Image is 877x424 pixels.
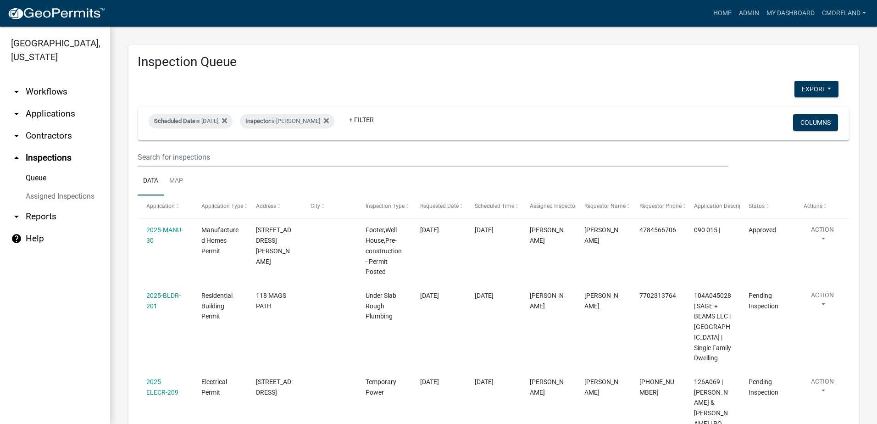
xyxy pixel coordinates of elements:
[475,377,512,387] div: [DATE]
[630,195,685,218] datatable-header-cell: Requestor Phone
[192,195,247,218] datatable-header-cell: Application Type
[530,203,577,209] span: Assigned Inspector
[685,195,740,218] datatable-header-cell: Application Description
[201,292,233,320] span: Residential Building Permit
[311,203,320,209] span: City
[342,112,381,128] a: + Filter
[420,226,439,234] span: 08/18/2025
[201,226,239,255] span: Manufactured Homes Permit
[201,378,227,396] span: Electrical Permit
[154,117,195,124] span: Scheduled Date
[149,114,233,128] div: is [DATE]
[530,292,564,310] span: Cedrick Moreland
[201,203,243,209] span: Application Type
[749,203,765,209] span: Status
[164,167,189,196] a: Map
[795,195,849,218] datatable-header-cell: Actions
[735,5,763,22] a: Admin
[240,114,334,128] div: is [PERSON_NAME]
[138,195,192,218] datatable-header-cell: Application
[804,225,841,248] button: Action
[694,203,752,209] span: Application Description
[146,203,175,209] span: Application
[256,203,276,209] span: Address
[639,378,674,396] span: 770 554 0772
[793,114,838,131] button: Columns
[146,292,181,310] a: 2025-BLDR-201
[584,203,626,209] span: Requestor Name
[146,378,178,396] a: 2025-ELECR-209
[639,226,676,234] span: 4784566706
[146,226,183,244] a: 2025-MANU-30
[694,226,720,234] span: 090 015 |
[804,377,841,400] button: Action
[763,5,818,22] a: My Dashboard
[475,203,514,209] span: Scheduled Time
[584,226,618,244] span: Cedrick Moreland
[11,233,22,244] i: help
[804,203,822,209] span: Actions
[357,195,411,218] datatable-header-cell: Inspection Type
[366,378,396,396] span: Temporary Power
[639,203,682,209] span: Requestor Phone
[420,378,439,385] span: 08/20/2025
[530,378,564,396] span: Cedrick Moreland
[11,86,22,97] i: arrow_drop_down
[584,292,618,310] span: Mark Smth
[11,130,22,141] i: arrow_drop_down
[420,292,439,299] span: 08/19/2025
[245,117,270,124] span: Inspector
[694,292,731,362] span: 104A045028 | SAGE + BEAMS LLC | P O Box 4424 Eatonton, GA 31024 | Single Family Dwelling
[420,203,459,209] span: Requested Date
[138,54,849,70] h3: Inspection Queue
[794,81,838,97] button: Export
[366,226,402,275] span: Footer,Well House,Pre-construction - Permit Posted
[749,378,778,396] span: Pending Inspection
[138,167,164,196] a: Data
[804,290,841,313] button: Action
[530,226,564,244] span: Cedrick Moreland
[749,226,776,234] span: Approved
[521,195,576,218] datatable-header-cell: Assigned Inspector
[749,292,778,310] span: Pending Inspection
[818,5,870,22] a: cmoreland
[247,195,302,218] datatable-header-cell: Address
[256,378,291,396] span: 630 ROCKVILLE SPRINGS DR
[639,292,676,299] span: 7702313764
[256,226,291,265] span: 573 OLD COPELAN RD
[475,290,512,301] div: [DATE]
[576,195,630,218] datatable-header-cell: Requestor Name
[466,195,521,218] datatable-header-cell: Scheduled Time
[256,292,286,310] span: 118 MAGS PATH
[740,195,794,218] datatable-header-cell: Status
[366,203,405,209] span: Inspection Type
[475,225,512,235] div: [DATE]
[710,5,735,22] a: Home
[11,152,22,163] i: arrow_drop_up
[366,292,396,320] span: Under Slab Rough Plumbing
[584,378,618,396] span: Zachariah Thrower
[302,195,356,218] datatable-header-cell: City
[138,148,728,167] input: Search for inspections
[411,195,466,218] datatable-header-cell: Requested Date
[11,211,22,222] i: arrow_drop_down
[11,108,22,119] i: arrow_drop_down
